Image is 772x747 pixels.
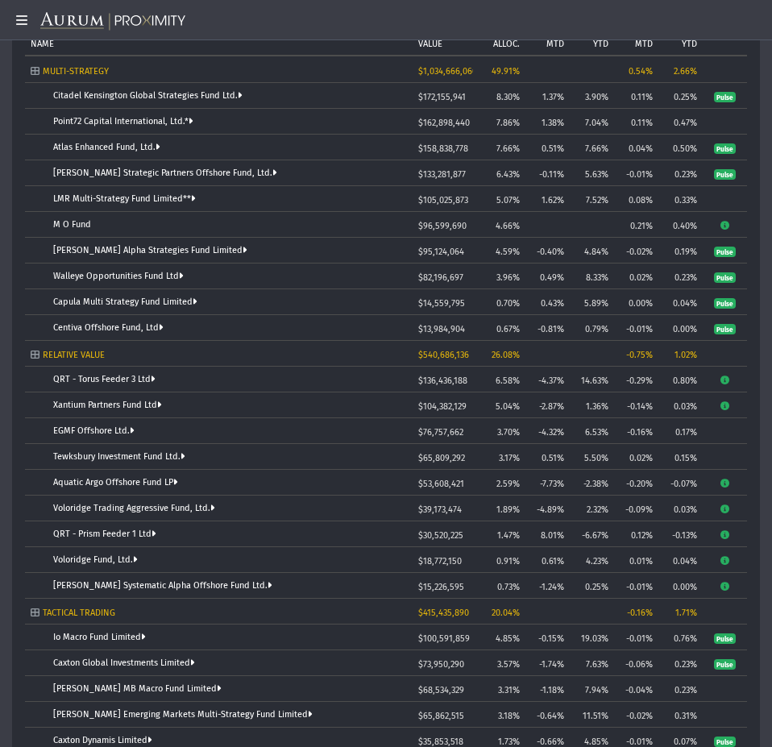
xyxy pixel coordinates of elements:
[418,324,465,334] span: $13,984,904
[570,572,614,598] td: 0.25%
[43,608,115,618] span: TACTICAL TRADING
[53,632,146,642] a: Io Macro Fund Limited
[570,134,614,160] td: 7.66%
[525,134,570,160] td: 0.51%
[658,314,703,340] td: 0.00%
[570,701,614,727] td: 11.51%
[525,495,570,521] td: -4.89%
[525,185,570,211] td: 1.62%
[614,366,658,392] td: -0.29%
[525,649,570,675] td: -1.74%
[614,417,658,443] td: -0.16%
[714,247,737,257] a: Pulse
[418,659,464,670] span: $73,950,290
[658,211,703,237] td: 0.40%
[714,247,737,256] span: Pulse
[496,221,520,231] span: 4.66%
[496,298,520,309] span: 0.70%
[418,195,468,205] span: $105,025,873
[614,237,658,263] td: -0.02%
[496,401,520,412] span: 5.04%
[614,185,658,211] td: 0.08%
[658,134,703,160] td: 0.50%
[53,271,184,281] a: Walleye Opportunities Fund Ltd
[43,66,109,77] span: MULTI-STRATEGY
[664,350,697,360] div: 1.02%
[714,324,737,334] span: Pulse
[53,580,272,591] a: [PERSON_NAME] Systematic Alpha Offshore Fund Ltd.
[658,82,703,108] td: 0.25%
[496,118,520,128] span: 7.86%
[418,118,470,128] span: $162,898,440
[496,556,520,566] span: 0.91%
[714,633,737,643] span: Pulse
[658,185,703,211] td: 0.33%
[418,633,470,644] span: $100,591,859
[53,116,193,127] a: Point72 Capital International, Ltd.*
[53,374,156,384] a: QRT - Torus Feeder 3 Ltd
[418,711,464,721] span: $65,862,515
[496,169,520,180] span: 6.43%
[714,143,737,153] span: Pulse
[525,675,570,701] td: -1.18%
[658,675,703,701] td: 0.23%
[31,39,54,49] p: NAME
[525,469,570,495] td: -7.73%
[658,237,703,263] td: 0.19%
[614,495,658,521] td: -0.09%
[496,324,520,334] span: 0.67%
[492,608,520,618] span: 20.04%
[658,521,703,546] td: -0.13%
[418,427,463,438] span: $76,757,662
[497,659,520,670] span: 3.57%
[570,675,614,701] td: 7.94%
[525,366,570,392] td: -4.37%
[525,392,570,417] td: -2.87%
[492,66,520,77] span: 49.91%
[53,529,156,539] a: QRT - Prism Feeder 1 Ltd
[570,521,614,546] td: -6.67%
[570,160,614,185] td: 5.63%
[570,237,614,263] td: 4.84%
[418,298,465,309] span: $14,559,795
[53,168,277,178] a: [PERSON_NAME] Strategic Partners Offshore Fund, Ltd.
[714,659,737,670] a: Pulse
[664,608,697,618] div: 1.71%
[714,92,737,102] a: Pulse
[53,245,247,255] a: [PERSON_NAME] Alpha Strategies Fund Limited
[546,39,564,49] p: MTD
[53,400,162,410] a: Xantium Partners Fund Ltd
[714,737,737,746] span: Pulse
[525,314,570,340] td: -0.81%
[658,30,703,56] td: Column YTD
[570,30,614,56] td: Column YTD
[714,169,737,179] span: Pulse
[418,608,469,618] span: $415,435,890
[418,350,469,360] span: $540,686,136
[496,504,520,515] span: 1.89%
[40,12,185,31] img: Aurum-Proximity%20white.svg
[418,66,477,77] span: $1,034,666,060
[658,108,703,134] td: 0.47%
[714,298,737,308] span: Pulse
[53,554,138,565] a: Voloridge Fund, Ltd.
[418,479,464,489] span: $53,608,421
[714,272,737,282] span: Pulse
[53,90,243,101] a: Citadel Kensington Global Strategies Fund Ltd.
[682,39,697,49] p: YTD
[498,711,520,721] span: 3.18%
[614,211,658,237] td: 0.21%
[53,683,222,694] a: [PERSON_NAME] MB Macro Fund Limited
[418,272,463,283] span: $82,196,697
[497,427,520,438] span: 3.70%
[418,504,462,515] span: $39,173,474
[525,263,570,288] td: 0.49%
[658,649,703,675] td: 0.23%
[635,39,653,49] p: MTD
[593,39,608,49] p: YTD
[525,30,570,56] td: Column MTD
[418,737,463,747] span: $35,853,518
[614,314,658,340] td: -0.01%
[714,633,737,644] a: Pulse
[658,417,703,443] td: 0.17%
